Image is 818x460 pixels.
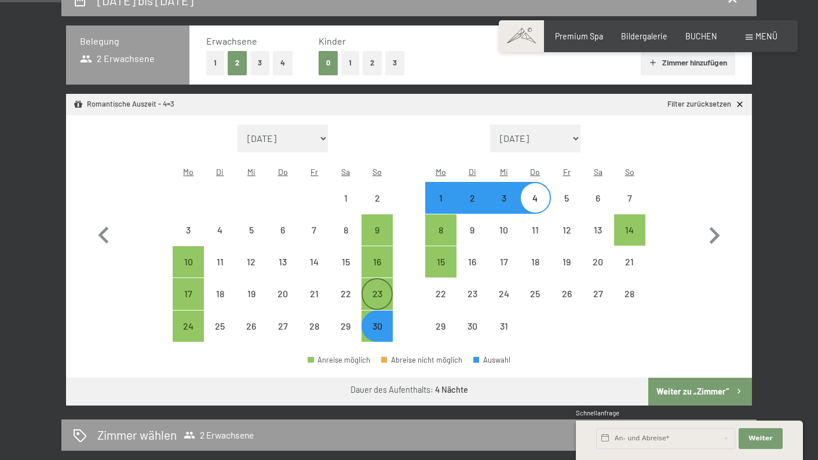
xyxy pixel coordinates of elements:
div: 27 [268,322,297,351]
div: 8 [331,225,360,254]
div: Thu Nov 20 2025 [267,278,298,309]
div: 12 [237,257,266,286]
div: Anreise nicht möglich [582,182,613,213]
div: Thu Nov 06 2025 [267,214,298,246]
button: Weiter [739,428,783,449]
div: Anreise möglich [425,214,457,246]
div: Tue Dec 23 2025 [457,278,488,309]
div: 14 [615,225,644,254]
div: 16 [363,257,392,286]
div: 3 [174,225,203,254]
div: Anreise nicht möglich [204,311,235,342]
button: 2 [363,51,382,75]
button: 1 [341,51,359,75]
div: Wed Nov 26 2025 [236,311,267,342]
abbr: Donnerstag [530,167,540,177]
div: Anreise nicht möglich [267,278,298,309]
div: 8 [426,225,455,254]
div: 29 [331,322,360,351]
h3: Belegung [80,35,176,48]
div: Fri Nov 21 2025 [298,278,330,309]
div: 1 [426,194,455,222]
div: Anreise nicht möglich [267,246,298,278]
b: 4 Nächte [435,385,468,395]
div: Anreise möglich [308,356,370,364]
div: Anreise nicht möglich [236,246,267,278]
div: 21 [300,289,328,318]
div: 26 [552,289,581,318]
div: 7 [615,194,644,222]
div: Anreise möglich [361,278,393,309]
div: 6 [583,194,612,222]
div: Mon Dec 15 2025 [425,246,457,278]
div: 20 [268,289,297,318]
div: Tue Nov 25 2025 [204,311,235,342]
div: Anreise nicht möglich [330,246,361,278]
button: 4 [273,51,293,75]
div: 16 [458,257,487,286]
a: BUCHEN [685,31,717,41]
div: 6 [268,225,297,254]
a: Filter zurücksetzen [667,99,744,109]
div: 10 [489,225,518,254]
div: 24 [174,322,203,351]
div: 3 [489,194,518,222]
div: Anreise nicht möglich [582,214,613,246]
span: Weiter [748,434,773,443]
h2: Zimmer wählen [97,426,177,443]
div: 9 [363,225,392,254]
div: Mon Nov 10 2025 [173,246,204,278]
div: Sun Nov 30 2025 [361,311,393,342]
div: Wed Dec 03 2025 [488,182,519,213]
div: 25 [521,289,550,318]
abbr: Donnerstag [278,167,288,177]
div: Sat Nov 22 2025 [330,278,361,309]
span: 2 Erwachsene [184,429,254,441]
div: 2 [363,194,392,222]
button: 3 [385,51,404,75]
div: 13 [268,257,297,286]
div: Thu Dec 18 2025 [520,246,551,278]
div: Anreise nicht möglich [457,182,488,213]
div: Anreise nicht möglich [173,214,204,246]
div: Sun Nov 02 2025 [361,182,393,213]
div: 17 [489,257,518,286]
svg: Angebot/Paket [74,100,83,109]
div: Anreise nicht möglich [614,182,645,213]
div: Anreise nicht möglich [330,214,361,246]
div: Anreise möglich [173,246,204,278]
div: 29 [426,322,455,351]
div: 21 [615,257,644,286]
div: Sat Dec 20 2025 [582,246,613,278]
div: 30 [458,322,487,351]
button: Weiter zu „Zimmer“ [648,378,752,406]
div: Anreise nicht möglich [582,278,613,309]
div: Anreise nicht möglich [204,246,235,278]
div: Anreise nicht möglich [488,278,519,309]
div: Thu Dec 11 2025 [520,214,551,246]
abbr: Sonntag [373,167,382,177]
abbr: Mittwoch [247,167,255,177]
div: 28 [300,322,328,351]
div: 31 [489,322,518,351]
div: Anreise nicht möglich [298,214,330,246]
span: Premium Spa [555,31,603,41]
div: Mon Dec 29 2025 [425,311,457,342]
abbr: Freitag [563,167,571,177]
div: 9 [458,225,487,254]
div: Sat Dec 27 2025 [582,278,613,309]
div: Anreise nicht möglich [520,278,551,309]
div: Thu Dec 04 2025 [520,182,551,213]
div: Tue Dec 09 2025 [457,214,488,246]
div: Fri Nov 14 2025 [298,246,330,278]
div: Mon Nov 03 2025 [173,214,204,246]
div: Fri Dec 05 2025 [551,182,582,213]
div: Anreise nicht möglich [457,214,488,246]
div: Sun Dec 14 2025 [614,214,645,246]
div: 22 [426,289,455,318]
abbr: Montag [183,167,193,177]
button: 1 [206,51,224,75]
div: Anreise nicht möglich [488,311,519,342]
div: Anreise nicht möglich [236,278,267,309]
div: Wed Nov 05 2025 [236,214,267,246]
